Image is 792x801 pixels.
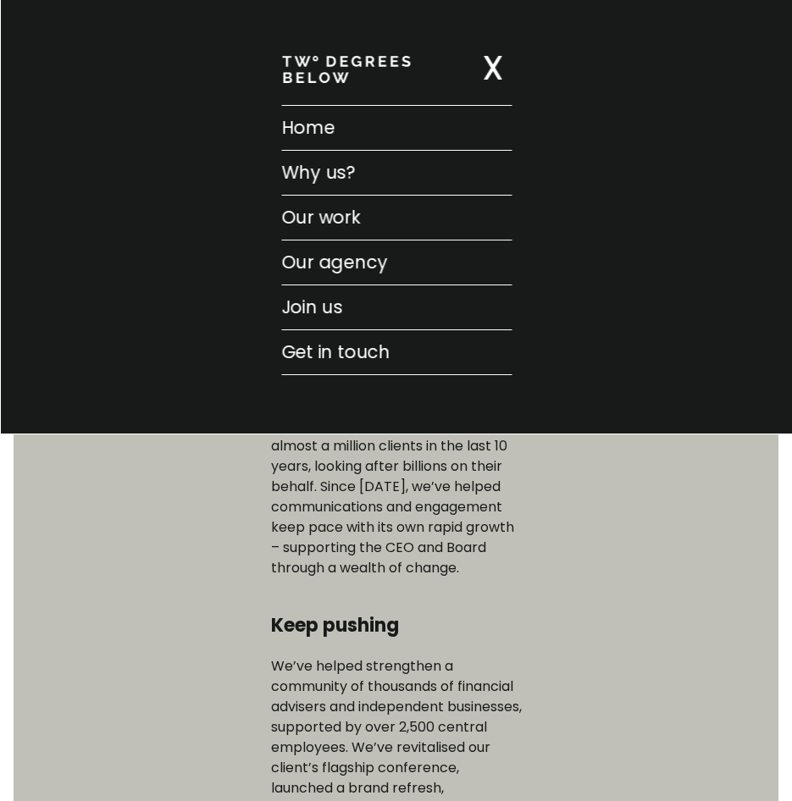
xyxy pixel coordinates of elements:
[281,240,512,284] a: Our agency
[281,114,512,141] p: Home
[281,196,512,240] a: Our work
[281,339,512,366] p: Get in touch
[281,330,512,374] a: Get in touch
[281,294,512,321] p: Join us
[281,106,512,150] a: Home
[281,249,512,276] p: Our agency
[281,151,512,195] a: Why us?
[281,204,512,231] p: Our work
[271,395,522,578] p: The UK’s largest financial advice business has doubled in size to almost a million clients in the...
[281,285,512,329] a: Join us
[271,612,522,639] h4: Keep pushing
[281,159,512,186] p: Why us?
